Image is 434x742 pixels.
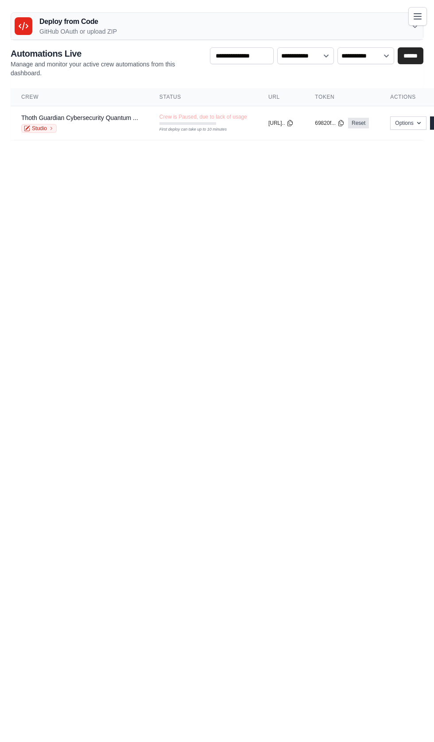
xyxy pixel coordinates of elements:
span: Crew is Paused, due to lack of usage [159,113,247,120]
th: Status [149,88,258,106]
p: Manage and monitor your active crew automations from this dashboard. [11,60,203,77]
a: Studio [21,124,57,133]
h2: Automations Live [11,47,203,60]
a: Thoth Guardian Cybersecurity Quantum ... [21,114,138,121]
th: URL [258,88,304,106]
div: First deploy can take up to 10 minutes [159,127,216,133]
th: Token [304,88,380,106]
button: Toggle navigation [408,7,427,26]
th: Crew [11,88,149,106]
p: GitHub OAuth or upload ZIP [39,27,117,36]
button: 69820f... [315,120,345,127]
button: Options [390,116,426,130]
a: Reset [348,118,369,128]
h3: Deploy from Code [39,16,117,27]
